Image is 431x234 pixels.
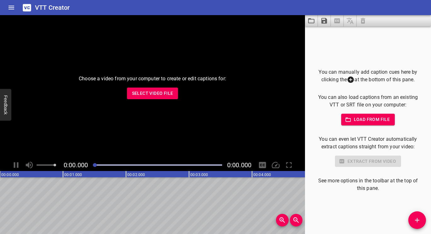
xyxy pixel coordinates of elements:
[408,211,426,229] button: Add Cue
[253,173,271,177] text: 00:04.000
[283,159,295,171] div: Toggle Full Screen
[190,173,208,177] text: 00:03.000
[35,3,70,13] h6: VTT Creator
[290,214,302,226] button: Zoom Out
[331,15,344,26] span: Select a video in the pane to the left, then you can automatically extract captions.
[344,15,357,26] span: Add some captions below, then you can translate them.
[127,88,178,99] button: Select Video File
[315,177,421,192] p: See more options in the toolbar at the top of this pane.
[127,173,145,177] text: 00:02.000
[341,114,395,125] button: Load from file
[305,15,318,26] button: Load captions from file
[132,89,173,97] span: Select Video File
[307,17,315,25] svg: Load captions from file
[93,164,222,166] div: Play progress
[276,214,289,226] button: Zoom In
[1,173,19,177] text: 00:00.000
[64,161,88,169] span: Current Time
[318,15,331,26] button: Save captions to file
[270,159,282,171] div: Playback Speed
[315,94,421,109] p: You can also load captions from an existing VTT or SRT file on your computer:
[315,156,421,167] div: Select a video in the pane to the left to use this feature
[315,135,421,151] p: You can even let VTT Creator automatically extract captions straight from your video:
[79,75,226,83] p: Choose a video from your computer to create or edit captions for:
[315,68,421,84] p: You can manually add caption cues here by clicking the at the bottom of this pane.
[64,173,82,177] text: 00:01.000
[346,116,390,123] span: Load from file
[320,17,328,25] svg: Save captions to file
[227,161,251,169] span: Video Duration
